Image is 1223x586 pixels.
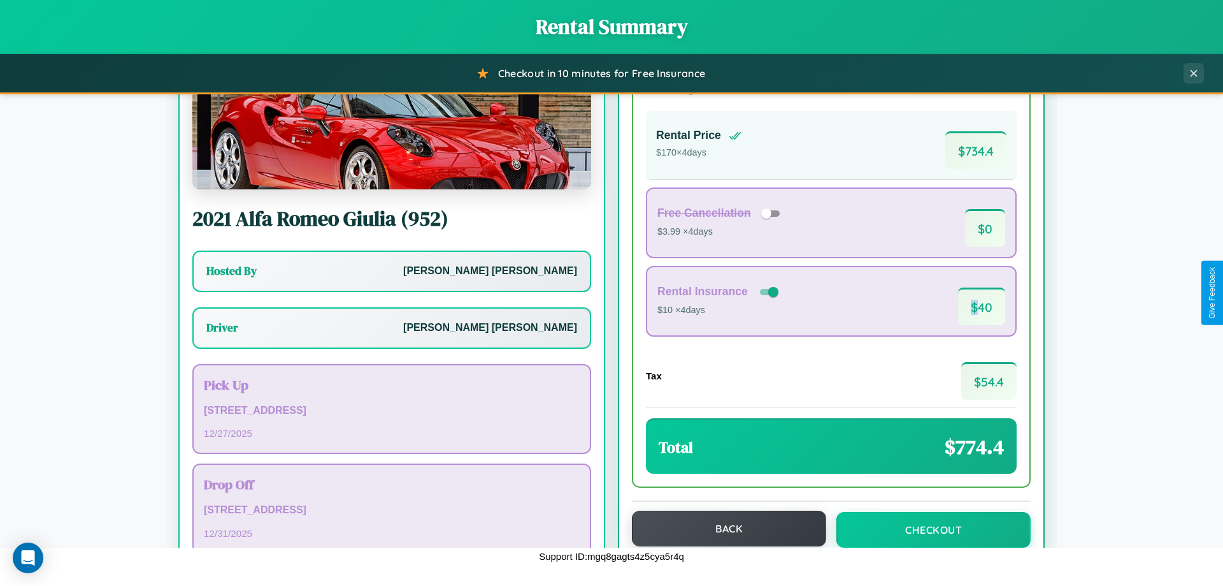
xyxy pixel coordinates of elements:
[656,129,721,142] h4: Rental Price
[206,320,238,335] h3: Driver
[945,433,1004,461] span: $ 774.4
[204,402,580,420] p: [STREET_ADDRESS]
[13,543,43,573] div: Open Intercom Messenger
[204,376,580,394] h3: Pick Up
[204,501,580,520] p: [STREET_ADDRESS]
[403,262,577,281] p: [PERSON_NAME] [PERSON_NAME]
[656,145,741,161] p: $ 170 × 4 days
[204,475,580,494] h3: Drop Off
[659,437,693,458] h3: Total
[945,131,1006,169] span: $ 734.4
[539,548,684,565] p: Support ID: mgq8gagts4z5cya5r4q
[958,288,1005,325] span: $ 40
[204,425,580,442] p: 12 / 27 / 2025
[836,512,1031,548] button: Checkout
[657,302,781,319] p: $10 × 4 days
[657,224,784,240] p: $3.99 × 4 days
[498,67,705,80] span: Checkout in 10 minutes for Free Insurance
[657,285,748,298] h4: Rental Insurance
[403,319,577,337] p: [PERSON_NAME] [PERSON_NAME]
[192,205,591,233] h2: 2021 Alfa Romeo Giulia (952)
[657,207,751,220] h4: Free Cancellation
[632,511,826,546] button: Back
[204,525,580,542] p: 12 / 31 / 2025
[961,362,1017,400] span: $ 54.4
[965,209,1005,247] span: $ 0
[206,263,257,279] h3: Hosted By
[1208,267,1217,319] div: Give Feedback
[646,370,662,381] h4: Tax
[192,62,591,189] img: Alfa Romeo Giulia (952)
[13,13,1210,41] h1: Rental Summary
